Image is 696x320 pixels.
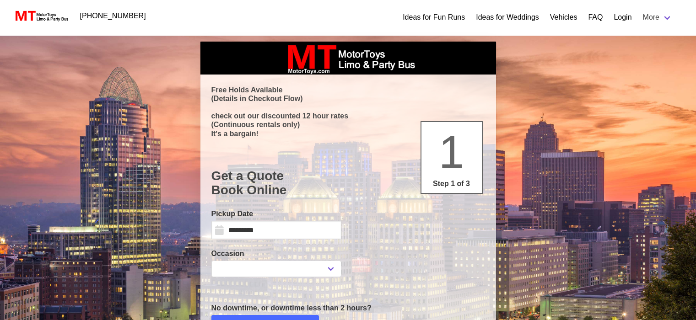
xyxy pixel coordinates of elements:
[75,7,151,25] a: [PHONE_NUMBER]
[211,303,485,314] p: No downtime, or downtime less than 2 hours?
[637,8,678,27] a: More
[280,42,417,75] img: box_logo_brand.jpeg
[211,208,341,219] label: Pickup Date
[13,10,69,22] img: MotorToys Logo
[211,85,485,94] p: Free Holds Available
[211,112,485,120] p: check out our discounted 12 hour rates
[211,94,485,103] p: (Details in Checkout Flow)
[403,12,465,23] a: Ideas for Fun Runs
[425,178,478,189] p: Step 1 of 3
[614,12,631,23] a: Login
[211,129,485,138] p: It's a bargain!
[211,169,485,197] h1: Get a Quote Book Online
[476,12,539,23] a: Ideas for Weddings
[439,126,464,177] span: 1
[588,12,603,23] a: FAQ
[211,120,485,129] p: (Continuous rentals only)
[550,12,577,23] a: Vehicles
[211,248,341,259] label: Occasion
